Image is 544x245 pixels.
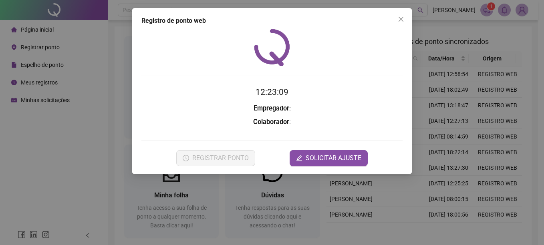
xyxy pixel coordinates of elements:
time: 12:23:09 [256,87,288,97]
strong: Colaborador [253,118,289,126]
div: Registro de ponto web [141,16,403,26]
h3: : [141,103,403,114]
span: SOLICITAR AJUSTE [306,153,361,163]
strong: Empregador [254,104,289,112]
button: REGISTRAR PONTO [176,150,255,166]
button: editSOLICITAR AJUSTE [290,150,368,166]
span: close [398,16,404,22]
img: QRPoint [254,29,290,66]
h3: : [141,117,403,127]
span: edit [296,155,302,161]
button: Close [395,13,407,26]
